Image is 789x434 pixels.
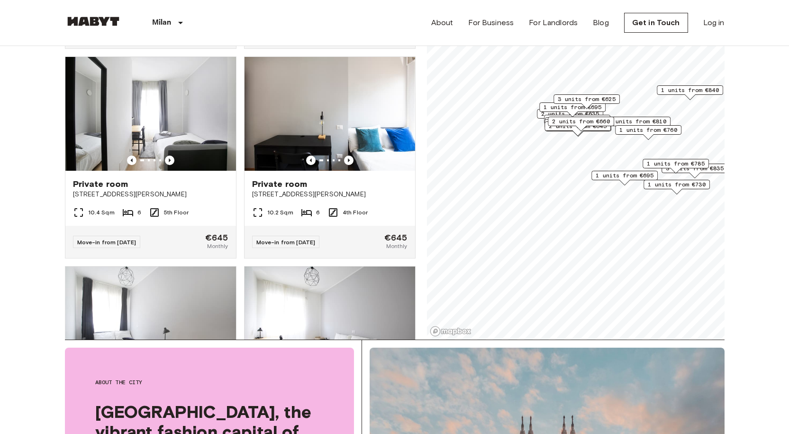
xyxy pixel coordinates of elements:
span: Private room [252,178,308,190]
div: Map marker [553,94,620,109]
button: Previous image [165,156,174,165]
a: For Landlords [529,17,578,28]
a: For Business [468,17,514,28]
img: Marketing picture of unit IT-14-106-001-004 [65,267,236,380]
span: 4th Floor [343,208,368,217]
img: Habyt [65,17,122,26]
div: Map marker [591,171,658,185]
span: Monthly [207,242,228,250]
span: 6 [137,208,141,217]
span: About the city [95,378,324,387]
a: Marketing picture of unit IT-14-107-001-002Previous imagePrevious imagePrivate room[STREET_ADDRES... [65,56,236,259]
div: Map marker [643,159,709,174]
span: €645 [205,233,228,242]
span: 2 units from €810 [608,117,666,126]
img: Marketing picture of unit IT-14-111-001-002 [245,57,415,171]
span: 6 [316,208,320,217]
a: Blog [593,17,609,28]
div: Map marker [548,117,614,131]
a: Get in Touch [624,13,688,33]
a: Mapbox logo [430,326,472,337]
a: About [431,17,453,28]
div: Map marker [545,117,611,132]
span: 3 units from €625 [558,95,616,103]
button: Previous image [306,156,316,165]
a: Marketing picture of unit IT-14-111-001-002Previous imagePrevious imagePrivate room[STREET_ADDRES... [244,56,416,259]
div: Map marker [537,109,603,124]
span: Private room [73,178,128,190]
button: Previous image [344,156,354,165]
a: Log in [703,17,725,28]
span: Monthly [386,242,407,250]
span: €645 [384,233,408,242]
button: Previous image [127,156,136,165]
span: [STREET_ADDRESS][PERSON_NAME] [73,190,228,199]
div: Map marker [604,117,671,131]
img: Marketing picture of unit IT-14-106-001-003 [245,267,415,380]
span: 1 units from €695 [596,171,653,180]
div: Map marker [644,180,710,194]
div: Map marker [544,115,610,129]
span: 1 units from €760 [619,126,677,134]
span: 1 units from €695 [548,115,606,124]
span: 1 units from €730 [648,180,706,189]
p: Milan [152,17,172,28]
span: Move-in from [DATE] [77,239,136,246]
span: 1 units from €695 [544,103,601,111]
span: 10.4 Sqm [88,208,115,217]
span: 5th Floor [164,208,189,217]
span: 10.2 Sqm [267,208,293,217]
span: [STREET_ADDRESS][PERSON_NAME] [252,190,408,199]
span: Move-in from [DATE] [256,239,316,246]
div: Map marker [657,85,723,100]
span: 1 units from €785 [647,159,705,168]
span: 3 units from €835 [666,164,724,173]
div: Map marker [544,121,611,136]
img: Marketing picture of unit IT-14-107-001-002 [65,57,236,171]
span: 2 units from €660 [552,117,610,126]
div: Map marker [544,119,611,134]
span: 1 units from €840 [661,86,719,94]
div: Map marker [615,125,681,140]
div: Map marker [539,102,606,117]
